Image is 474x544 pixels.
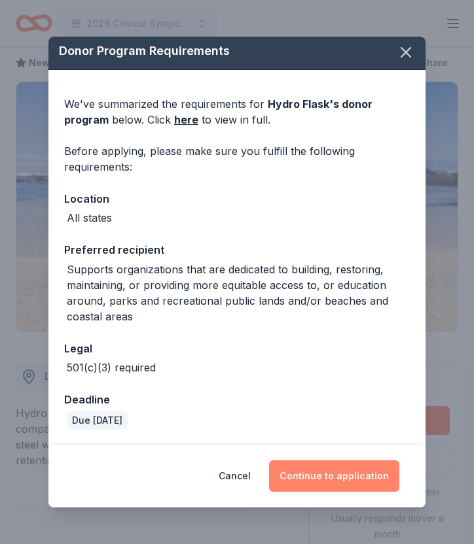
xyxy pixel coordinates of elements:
div: We've summarized the requirements for below. Click to view in full. [64,96,410,127]
div: Before applying, please make sure you fulfill the following requirements: [64,143,410,175]
div: Location [64,190,410,207]
div: 501(c)(3) required [67,360,156,375]
button: Continue to application [269,460,399,492]
div: Donor Program Requirements [48,33,426,70]
a: here [174,112,198,127]
div: Legal [64,340,410,357]
button: Cancel [219,460,251,492]
div: Deadline [64,391,410,408]
div: Supports organizations that are dedicated to building, restoring, maintaining, or providing more ... [67,262,410,324]
div: Due [DATE] [67,411,128,430]
div: Preferred recipient [64,241,410,258]
div: All states [67,210,112,226]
